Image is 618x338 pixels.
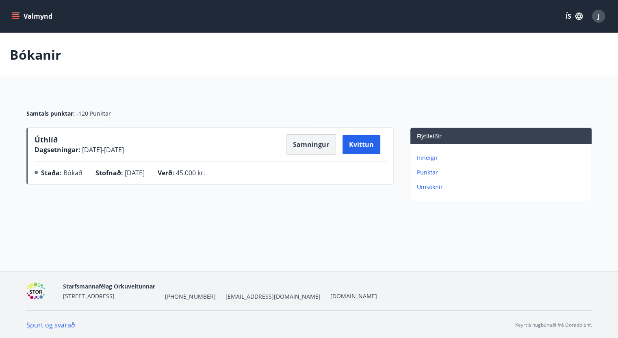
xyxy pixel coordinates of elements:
[26,321,75,329] a: Spurt og svarað
[417,168,588,177] p: Punktar
[176,168,205,177] span: 45.000 kr.
[343,135,380,154] button: Kvittun
[35,145,80,154] span: Dagsetningar :
[165,293,215,301] span: [PHONE_NUMBER]
[589,6,608,26] button: J
[598,12,600,21] span: J
[561,9,587,24] button: ÍS
[225,293,320,301] span: [EMAIL_ADDRESS][DOMAIN_NAME]
[417,132,442,140] span: Flýtileiðir
[417,154,588,162] p: Inneign
[80,145,124,154] span: [DATE] - [DATE]
[286,134,336,155] button: Samningur
[10,9,56,24] button: menu
[330,292,377,300] a: [DOMAIN_NAME]
[63,168,82,177] span: Bókað
[417,183,588,191] p: Umsóknir
[158,168,174,177] span: Verð :
[10,46,61,64] p: Bókanir
[125,168,145,177] span: [DATE]
[95,168,123,177] span: Stofnað :
[515,321,592,329] p: Keyrt á hugbúnaði frá Dorado ehf.
[76,110,111,118] span: -120 Punktar
[63,282,155,290] span: Starfsmannafélag Orkuveitunnar
[63,292,115,300] span: [STREET_ADDRESS]
[41,168,62,177] span: Staða :
[26,282,57,300] img: 6gDcfMXiVBXXG0H6U6eM60D7nPrsl9g1x4qDF8XG.png
[35,135,58,144] span: Úthlíð
[26,110,75,118] span: Samtals punktar :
